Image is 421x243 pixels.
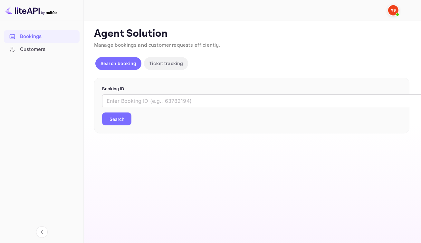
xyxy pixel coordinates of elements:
[149,60,183,67] p: Ticket tracking
[20,46,76,53] div: Customers
[4,43,80,56] div: Customers
[94,42,220,49] span: Manage bookings and customer requests efficiently.
[102,86,401,92] p: Booking ID
[388,5,398,15] img: Yandex Support
[94,27,409,40] p: Agent Solution
[20,33,76,40] div: Bookings
[4,30,80,43] div: Bookings
[5,5,57,15] img: LiteAPI logo
[100,60,136,67] p: Search booking
[4,43,80,55] a: Customers
[102,112,131,125] button: Search
[4,30,80,42] a: Bookings
[36,226,48,238] button: Collapse navigation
